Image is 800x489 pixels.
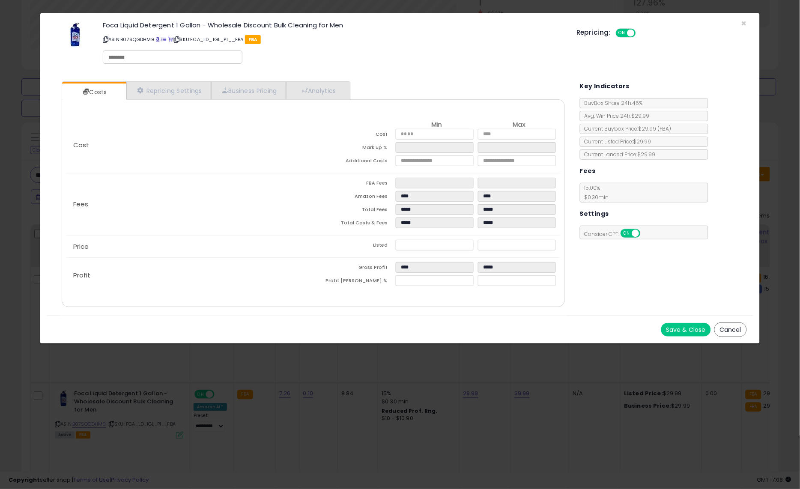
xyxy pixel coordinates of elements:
span: ON [621,230,632,237]
span: ( FBA ) [658,125,672,132]
p: Profit [66,272,313,279]
span: × [741,17,747,30]
td: Mark up % [313,142,396,155]
p: Fees [66,201,313,208]
a: Repricing Settings [126,82,211,99]
p: Price [66,243,313,250]
span: Current Listed Price: $29.99 [580,138,651,145]
a: Business Pricing [211,82,286,99]
button: Cancel [714,322,747,337]
td: Listed [313,240,396,253]
a: Analytics [286,82,349,99]
td: Gross Profit [313,262,396,275]
th: Min [396,121,478,129]
td: Additional Costs [313,155,396,169]
td: Total Fees [313,204,396,218]
button: Save & Close [661,323,711,337]
a: Costs [62,83,125,101]
p: ASIN: B07SQGDHM9 | SKU: FCA_LD_1GL_P1__FBA [103,33,564,46]
td: Cost [313,129,396,142]
span: $29.99 [639,125,672,132]
span: OFF [635,30,648,37]
h5: Settings [580,209,609,219]
td: Total Costs & Fees [313,218,396,231]
span: Consider CPT: [580,230,652,238]
span: Current Buybox Price: [580,125,672,132]
span: BuyBox Share 24h: 46% [580,99,643,107]
span: 15.00 % [580,184,609,201]
td: Amazon Fees [313,191,396,204]
h3: Foca Liquid Detergent 1 Gallon - Wholesale Discount Bulk Cleaning for Men [103,22,564,28]
span: Current Landed Price: $29.99 [580,151,656,158]
span: Avg. Win Price 24h: $29.99 [580,112,650,119]
h5: Fees [580,166,596,176]
span: $0.30 min [580,194,609,201]
span: FBA [245,35,261,44]
span: ON [617,30,628,37]
span: OFF [639,230,653,237]
a: All offer listings [162,36,167,43]
th: Max [478,121,560,129]
td: FBA Fees [313,178,396,191]
img: 41QzBhuPWDL._SL60_.jpg [62,22,88,48]
h5: Key Indicators [580,81,630,92]
a: BuyBox page [155,36,160,43]
h5: Repricing: [576,29,611,36]
td: Profit [PERSON_NAME] % [313,275,396,289]
p: Cost [66,142,313,149]
a: Your listing only [168,36,173,43]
